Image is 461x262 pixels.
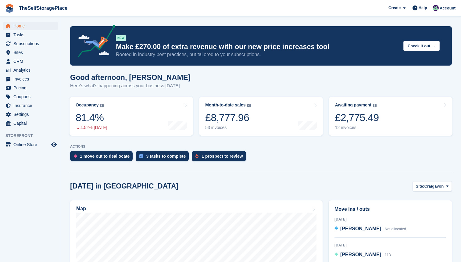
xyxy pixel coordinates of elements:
[76,125,107,130] div: 4.52% [DATE]
[3,66,58,74] a: menu
[13,57,50,66] span: CRM
[192,151,249,164] a: 1 prospect to review
[70,145,452,149] p: ACTIONS
[70,182,178,190] h2: [DATE] in [GEOGRAPHIC_DATA]
[195,154,198,158] img: prospect-51fa495bee0391a8d652442698ab0144808aea92771e9ea1ae160a38d050c398.svg
[13,39,50,48] span: Subscriptions
[13,31,50,39] span: Tasks
[3,57,58,66] a: menu
[13,48,50,57] span: Sites
[3,92,58,101] a: menu
[403,41,440,51] button: Check it out →
[205,102,245,108] div: Month-to-date sales
[13,66,50,74] span: Analytics
[146,154,186,159] div: 3 tasks to complete
[3,48,58,57] a: menu
[116,51,398,58] p: Rooted in industry best practices, but tailored to your subscriptions.
[433,5,439,11] img: Sam
[13,84,50,92] span: Pricing
[424,183,444,189] span: Craigavon
[3,119,58,127] a: menu
[13,119,50,127] span: Capital
[3,110,58,119] a: menu
[247,104,251,107] img: icon-info-grey-7440780725fd019a000dd9b08b2336e03edf1995a4989e88bcd33f0948082b44.svg
[13,110,50,119] span: Settings
[329,97,452,136] a: Awaiting payment £2,775.49 12 invoices
[13,75,50,83] span: Invoices
[3,140,58,149] a: menu
[334,251,391,259] a: [PERSON_NAME] 113
[202,154,243,159] div: 1 prospect to review
[16,3,70,13] a: TheSelfStoragePlace
[80,154,130,159] div: 1 move out to deallocate
[5,133,61,139] span: Storefront
[5,4,14,13] img: stora-icon-8386f47178a22dfd0bd8f6a31ec36ba5ce8667c1dd55bd0f319d3a0aa187defe.svg
[335,111,379,124] div: £2,775.49
[413,181,452,191] button: Site: Craigavon
[76,111,107,124] div: 81.4%
[205,111,251,124] div: £8,777.96
[13,101,50,110] span: Insurance
[70,151,136,164] a: 1 move out to deallocate
[334,206,446,213] h2: Move ins / outs
[340,252,381,257] span: [PERSON_NAME]
[334,217,446,222] div: [DATE]
[100,104,104,107] img: icon-info-grey-7440780725fd019a000dd9b08b2336e03edf1995a4989e88bcd33f0948082b44.svg
[205,125,251,130] div: 53 invoices
[74,154,77,158] img: move_outs_to_deallocate_icon-f764333ba52eb49d3ac5e1228854f67142a1ed5810a6f6cc68b1a99e826820c5.svg
[70,82,191,89] p: Here's what's happening across your business [DATE]
[70,97,193,136] a: Occupancy 81.4% 4.52% [DATE]
[76,102,98,108] div: Occupancy
[340,226,381,231] span: [PERSON_NAME]
[3,101,58,110] a: menu
[3,75,58,83] a: menu
[116,42,398,51] p: Make £270.00 of extra revenue with our new price increases tool
[385,253,391,257] span: 113
[416,183,424,189] span: Site:
[335,102,372,108] div: Awaiting payment
[50,141,58,148] a: Preview store
[373,104,377,107] img: icon-info-grey-7440780725fd019a000dd9b08b2336e03edf1995a4989e88bcd33f0948082b44.svg
[419,5,427,11] span: Help
[13,92,50,101] span: Coupons
[440,5,456,11] span: Account
[73,25,116,59] img: price-adjustments-announcement-icon-8257ccfd72463d97f412b2fc003d46551f7dbcb40ab6d574587a9cd5c0d94...
[335,125,379,130] div: 12 invoices
[3,31,58,39] a: menu
[388,5,401,11] span: Create
[385,227,406,231] span: Not allocated
[116,35,126,41] div: NEW
[136,151,192,164] a: 3 tasks to complete
[139,154,143,158] img: task-75834270c22a3079a89374b754ae025e5fb1db73e45f91037f5363f120a921f8.svg
[334,225,406,233] a: [PERSON_NAME] Not allocated
[70,73,191,81] h1: Good afternoon, [PERSON_NAME]
[3,39,58,48] a: menu
[3,84,58,92] a: menu
[13,22,50,30] span: Home
[199,97,323,136] a: Month-to-date sales £8,777.96 53 invoices
[13,140,50,149] span: Online Store
[334,242,446,248] div: [DATE]
[3,22,58,30] a: menu
[76,206,86,211] h2: Map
